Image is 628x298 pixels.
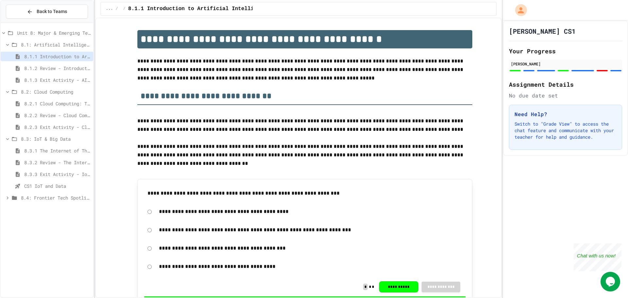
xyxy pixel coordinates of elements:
span: 8.1.1 Introduction to Artificial Intelligence [24,53,91,60]
span: CS1 IoT and Data [24,183,91,189]
span: 8.3.1 The Internet of Things and Big Data: Our Connected Digital World [24,147,91,154]
h2: Assignment Details [509,80,622,89]
span: 8.3.3 Exit Activity - IoT Data Detective Challenge [24,171,91,178]
span: 8.1.2 Review - Introduction to Artificial Intelligence [24,65,91,72]
span: 8.2: Cloud Computing [21,88,91,95]
span: Back to Teams [37,8,67,15]
span: 8.2.1 Cloud Computing: Transforming the Digital World [24,100,91,107]
span: 8.2.2 Review - Cloud Computing [24,112,91,119]
span: 8.2.3 Exit Activity - Cloud Service Detective [24,124,91,131]
iframe: chat widget [601,272,621,291]
h2: Your Progress [509,46,622,56]
span: 8.1.1 Introduction to Artificial Intelligence [128,5,270,13]
span: 8.4: Frontier Tech Spotlight [21,194,91,201]
span: / [123,6,126,11]
iframe: chat widget [574,243,621,271]
span: 8.1.3 Exit Activity - AI Detective [24,77,91,83]
p: Switch to "Grade View" to access the chat feature and communicate with your teacher for help and ... [515,121,617,140]
span: / [115,6,118,11]
span: 8.1: Artificial Intelligence Basics [21,41,91,48]
h1: [PERSON_NAME] CS1 [509,26,576,36]
div: No due date set [509,92,622,99]
button: Back to Teams [6,5,88,19]
span: Unit 8: Major & Emerging Technologies [17,29,91,36]
div: My Account [508,3,529,18]
div: [PERSON_NAME] [511,61,620,67]
span: ... [106,6,113,11]
h3: Need Help? [515,110,617,118]
span: 8.3.2 Review - The Internet of Things and Big Data [24,159,91,166]
span: 8.3: IoT & Big Data [21,135,91,142]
